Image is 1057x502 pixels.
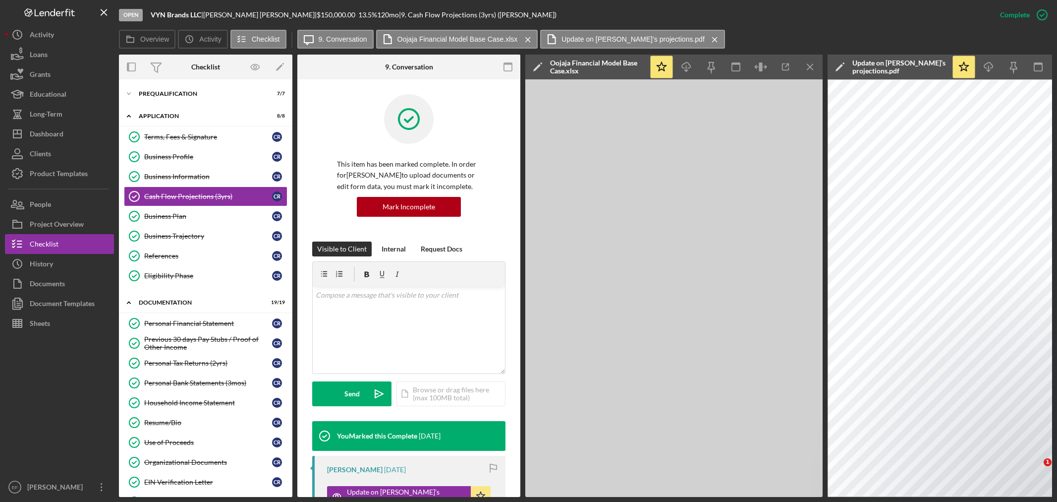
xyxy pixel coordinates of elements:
[5,214,114,234] button: Project Overview
[139,300,260,306] div: Documentation
[30,124,63,146] div: Dashboard
[252,35,280,43] label: Checklist
[561,35,704,43] label: Update on [PERSON_NAME]’s projections.pdf
[377,242,411,256] button: Internal
[124,314,287,333] a: Personal Financial StatementCR
[5,64,114,84] button: Grants
[377,11,399,19] div: 120 mo
[272,418,282,428] div: C R
[144,272,272,280] div: Eligibility Phase
[124,333,287,353] a: Previous 30 days Pay Stubs / Proof of Other IncomeCR
[357,197,461,217] button: Mark Incomplete
[124,187,287,206] a: Cash Flow Projections (3yrs)CR
[272,132,282,142] div: C R
[144,133,272,141] div: Terms, Fees & Signature
[119,30,175,49] button: Overview
[5,294,114,314] button: Document Templates
[5,254,114,274] button: History
[144,252,272,260] div: References
[319,35,367,43] label: 9. Conversation
[272,172,282,182] div: C R
[25,477,89,500] div: [PERSON_NAME]
[5,164,114,184] a: Product Templates
[124,413,287,433] a: Resume/BioCR
[272,231,282,241] div: C R
[30,314,50,336] div: Sheets
[5,274,114,294] a: Documents
[337,432,417,440] div: You Marked this Complete
[139,113,260,119] div: Application
[124,393,287,413] a: Household Income StatementCR
[178,30,227,49] button: Activity
[272,191,282,201] div: C R
[144,232,272,240] div: Business Trajectory
[30,274,65,296] div: Documents
[144,192,272,200] div: Cash Flow Projections (3yrs)
[30,214,84,237] div: Project Overview
[144,173,272,181] div: Business Information
[30,234,58,256] div: Checklist
[272,398,282,408] div: C R
[144,319,272,327] div: Personal Financial Statement
[525,79,823,497] iframe: Document Preview
[144,359,272,367] div: Personal Tax Returns (2yrs)
[124,353,287,373] a: Personal Tax Returns (2yrs)CR
[144,153,272,161] div: Business Profile
[272,378,282,388] div: C R
[30,104,62,126] div: Long-Term
[5,25,114,45] button: Activity
[124,127,287,147] a: Terms, Fees & SignatureCR
[990,5,1052,25] button: Complete
[124,433,287,452] a: Use of ProceedsCR
[30,64,51,87] div: Grants
[151,10,201,19] b: VYN Brands LLC
[267,113,285,119] div: 8 / 8
[5,234,114,254] button: Checklist
[272,318,282,328] div: C R
[416,242,467,256] button: Request Docs
[272,211,282,221] div: C R
[124,373,287,393] a: Personal Bank Statements (3mos)CR
[382,242,406,256] div: Internal
[5,84,114,104] button: Educational
[1044,458,1052,466] span: 1
[30,84,66,107] div: Educational
[144,335,272,351] div: Previous 30 days Pay Stubs / Proof of Other Income
[383,197,435,217] div: Mark Incomplete
[358,11,377,19] div: 13.5 %
[5,144,114,164] a: Clients
[272,251,282,261] div: C R
[1000,5,1030,25] div: Complete
[230,30,286,49] button: Checklist
[5,104,114,124] a: Long-Term
[140,35,169,43] label: Overview
[124,147,287,167] a: Business ProfileCR
[119,9,143,21] div: Open
[384,466,406,474] time: 2025-08-14 01:33
[124,246,287,266] a: ReferencesCR
[144,439,272,446] div: Use of Proceeds
[272,271,282,281] div: C R
[124,167,287,187] a: Business InformationCR
[30,294,95,316] div: Document Templates
[267,300,285,306] div: 19 / 19
[5,45,114,64] a: Loans
[272,152,282,162] div: C R
[272,438,282,447] div: C R
[30,144,51,166] div: Clients
[267,91,285,97] div: 7 / 7
[30,254,53,276] div: History
[30,25,54,47] div: Activity
[421,242,462,256] div: Request Docs
[5,194,114,214] button: People
[124,266,287,286] a: Eligibility PhaseCR
[124,206,287,226] a: Business PlanCR
[5,124,114,144] button: Dashboard
[5,314,114,333] a: Sheets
